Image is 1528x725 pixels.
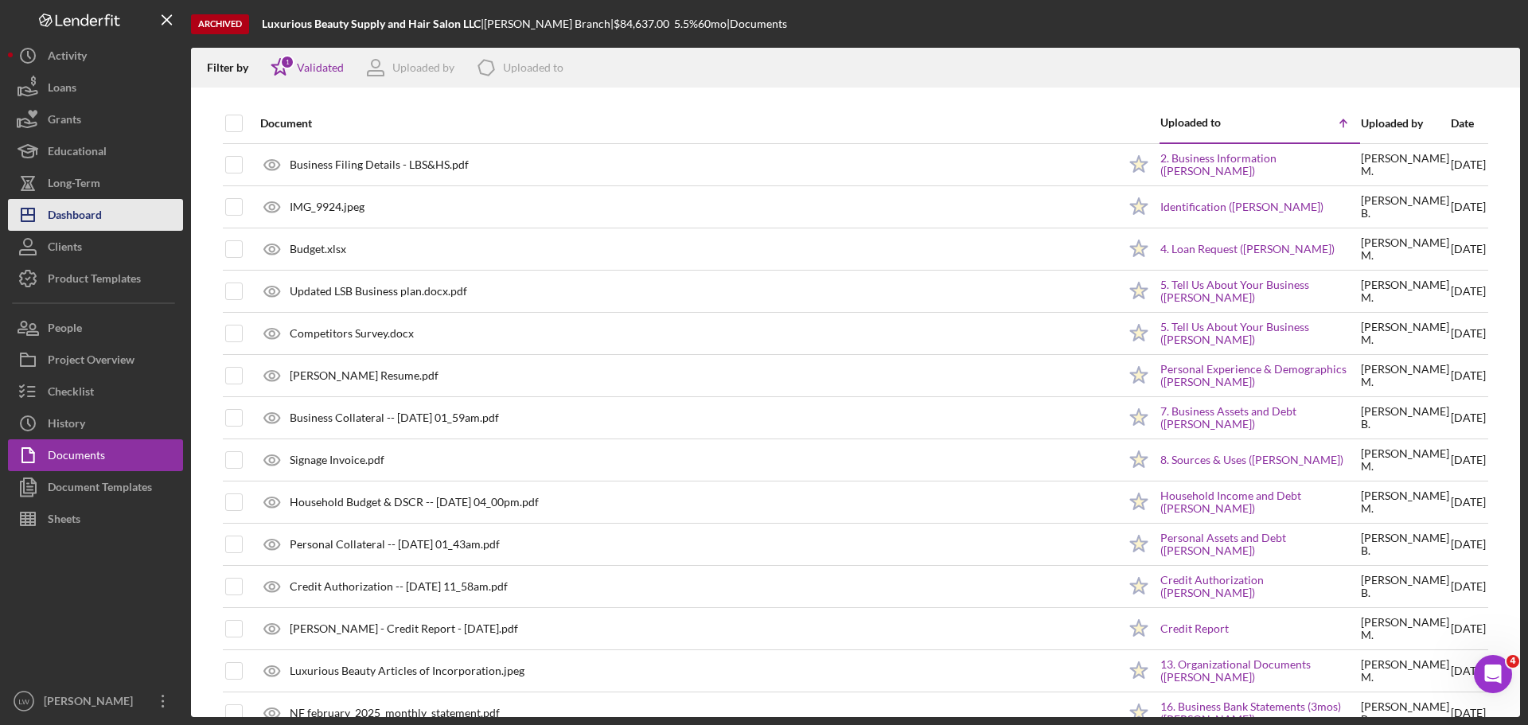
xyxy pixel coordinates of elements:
div: Dashboard [48,199,102,235]
div: [DATE] [1451,609,1486,649]
span: 4 [1507,655,1519,668]
text: LW [18,697,30,706]
button: History [8,407,183,439]
button: Sheets [8,503,183,535]
button: Project Overview [8,344,183,376]
div: Validated [297,61,344,74]
div: [PERSON_NAME] Branch | [484,18,614,30]
div: Filter by [207,61,260,74]
div: Sheets [48,503,80,539]
div: 5.5 % [674,18,698,30]
div: History [48,407,85,443]
a: 8. Sources & Uses ([PERSON_NAME]) [1160,454,1343,466]
div: [DATE] [1451,271,1486,311]
div: | Documents [727,18,787,30]
button: Clients [8,231,183,263]
button: Product Templates [8,263,183,294]
button: Loans [8,72,183,103]
div: Document [260,117,1117,130]
div: [PERSON_NAME] M . [1361,363,1449,388]
button: Grants [8,103,183,135]
div: Long-Term [48,167,100,203]
a: 5. Tell Us About Your Business ([PERSON_NAME]) [1160,321,1359,346]
a: Checklist [8,376,183,407]
div: | [262,18,484,30]
div: Household Budget & DSCR -- [DATE] 04_00pm.pdf [290,496,539,509]
div: Budget.xlsx [290,243,346,255]
a: Personal Assets and Debt ([PERSON_NAME]) [1160,532,1359,557]
a: 13. Organizational Documents ([PERSON_NAME]) [1160,658,1359,684]
button: Document Templates [8,471,183,503]
div: Uploaded to [503,61,563,74]
div: [PERSON_NAME] M . [1361,152,1449,177]
div: Uploaded by [1361,117,1449,130]
div: Date [1451,117,1486,130]
div: 1 [280,55,294,69]
a: 2. Business Information ([PERSON_NAME]) [1160,152,1359,177]
div: [DATE] [1451,482,1486,522]
div: Checklist [48,376,94,411]
div: [PERSON_NAME] Resume.pdf [290,369,439,382]
div: [PERSON_NAME] M . [1361,321,1449,346]
button: LW[PERSON_NAME] [8,685,183,717]
a: 4. Loan Request ([PERSON_NAME]) [1160,243,1335,255]
div: [PERSON_NAME] M . [1361,236,1449,262]
div: Document Templates [48,471,152,507]
a: Household Income and Debt ([PERSON_NAME]) [1160,489,1359,515]
button: Activity [8,40,183,72]
div: [PERSON_NAME] B . [1361,532,1449,557]
div: IMG_9924.jpeg [290,201,364,213]
div: [PERSON_NAME] M . [1361,616,1449,641]
div: NF february_2025_monthly_statement.pdf [290,707,500,719]
div: Personal Collateral -- [DATE] 01_43am.pdf [290,538,500,551]
div: [DATE] [1451,524,1486,564]
div: Signage Invoice.pdf [290,454,384,466]
div: Business Collateral -- [DATE] 01_59am.pdf [290,411,499,424]
div: Luxurious Beauty Articles of Incorporation.jpeg [290,665,524,677]
a: 5. Tell Us About Your Business ([PERSON_NAME]) [1160,279,1359,304]
div: People [48,312,82,348]
div: Credit Authorization -- [DATE] 11_58am.pdf [290,580,508,593]
div: [PERSON_NAME] M . [1361,658,1449,684]
div: [DATE] [1451,651,1486,691]
div: Competitors Survey.docx [290,327,414,340]
div: Product Templates [48,263,141,298]
div: [DATE] [1451,567,1486,606]
a: Documents [8,439,183,471]
div: [DATE] [1451,440,1486,480]
div: [DATE] [1451,187,1486,227]
div: [PERSON_NAME] M . [1361,447,1449,473]
a: Credit Authorization ([PERSON_NAME]) [1160,574,1359,599]
div: [DATE] [1451,398,1486,438]
div: Updated LSB Business plan.docx.pdf [290,285,467,298]
div: $84,637.00 [614,18,674,30]
div: [PERSON_NAME] M . [1361,279,1449,304]
button: People [8,312,183,344]
button: Dashboard [8,199,183,231]
div: [PERSON_NAME] - Credit Report - [DATE].pdf [290,622,518,635]
div: [DATE] [1451,145,1486,185]
div: Archived [191,14,249,34]
button: Educational [8,135,183,167]
div: [DATE] [1451,229,1486,269]
div: [PERSON_NAME] B . [1361,405,1449,431]
div: Business Filing Details - LBS&HS.pdf [290,158,469,171]
div: Clients [48,231,82,267]
div: Documents [48,439,105,475]
a: Identification ([PERSON_NAME]) [1160,201,1323,213]
div: [PERSON_NAME] [40,685,143,721]
iframe: Intercom live chat [1474,655,1512,693]
a: Personal Experience & Demographics ([PERSON_NAME]) [1160,363,1359,388]
div: Activity [48,40,87,76]
button: Long-Term [8,167,183,199]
